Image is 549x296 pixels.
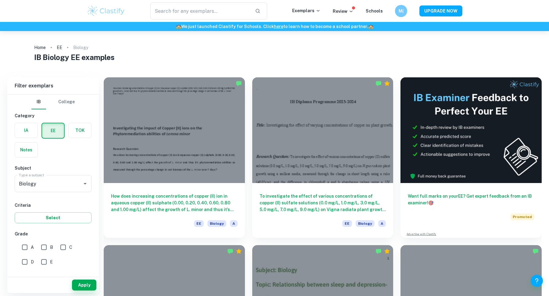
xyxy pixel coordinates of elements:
[42,123,64,138] button: EE
[15,143,38,157] button: Notes
[58,95,75,109] button: College
[384,80,390,86] div: Premium
[50,244,53,251] span: B
[31,259,34,265] span: D
[104,77,245,238] a: How does increasing concentrations of copper (II) ion in aqueous copper (II) sulphate (0.00, 0.20...
[252,77,393,238] a: To investigate the effect of various concentrations of copper (II) sulfate solutions (0.0 mg/L, 1...
[31,95,46,109] button: IB
[428,200,433,205] span: 🎯
[194,220,204,227] span: EE
[375,80,382,86] img: Marked
[15,212,91,223] button: Select
[81,179,89,188] button: Open
[150,2,250,19] input: Search for any exemplars...
[419,5,462,16] button: UPGRADE NOW
[72,280,96,291] button: Apply
[384,248,390,254] div: Premium
[260,193,386,213] h6: To investigate the effect of various concentrations of copper (II) sulfate solutions (0.0 mg/L, 1...
[333,8,353,15] p: Review
[400,77,542,183] img: Thumbnail
[368,24,373,29] span: 🏫
[366,9,383,13] a: Schools
[1,23,548,30] h6: We just launched Clastify for Schools. Click to learn how to become a school partner.
[408,193,534,206] h6: Want full marks on your EE ? Get expert feedback from an IB examiner!
[31,95,75,109] div: Filter type choice
[227,248,233,254] img: Marked
[292,7,321,14] p: Exemplars
[407,232,436,236] a: Advertise with Clastify
[400,77,542,238] a: Want full marks on yourEE? Get expert feedback from an IB examiner!PromotedAdvertise with Clastify
[176,24,181,29] span: 🏫
[7,77,99,94] h6: Filter exemplars
[15,202,91,209] h6: Criteria
[73,44,88,51] p: Biology
[15,231,91,237] h6: Grade
[69,244,72,251] span: C
[398,8,405,14] h6: M(
[69,123,91,138] button: TOK
[510,213,534,220] span: Promoted
[375,248,382,254] img: Marked
[230,220,238,227] span: A
[356,220,375,227] span: Biology
[378,220,386,227] span: A
[19,172,44,178] label: Type a subject
[342,220,352,227] span: EE
[31,244,34,251] span: A
[236,248,242,254] div: Premium
[111,193,238,213] h6: How does increasing concentrations of copper (II) ion in aqueous copper (II) sulphate (0.00, 0.20...
[87,5,125,17] img: Clastify logo
[274,24,283,29] a: here
[57,43,62,52] a: EE
[50,259,53,265] span: E
[15,112,91,119] h6: Category
[34,43,46,52] a: Home
[15,123,38,138] button: IA
[531,275,543,287] button: Help and Feedback
[533,248,539,254] img: Marked
[15,165,91,171] h6: Subject
[207,220,226,227] span: Biology
[34,52,515,63] h1: IB Biology EE examples
[236,80,242,86] img: Marked
[395,5,407,17] button: M(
